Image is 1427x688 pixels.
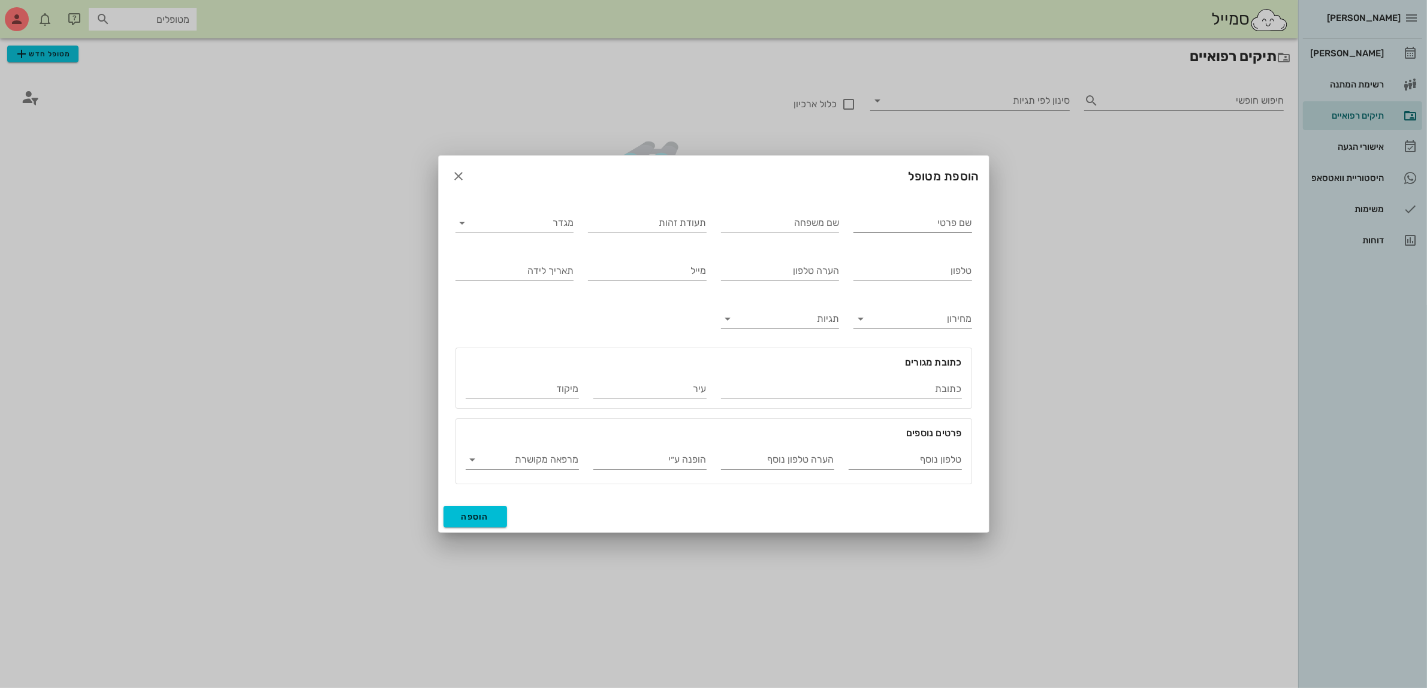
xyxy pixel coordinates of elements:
[439,156,989,197] div: הוספת מטופל
[444,506,508,527] button: הוספה
[853,309,972,328] div: מחירון
[461,512,490,522] span: הוספה
[456,419,972,440] div: פרטים נוספים
[455,213,574,233] div: מגדר
[721,309,840,328] div: תגיות
[456,348,972,370] div: כתובת מגורים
